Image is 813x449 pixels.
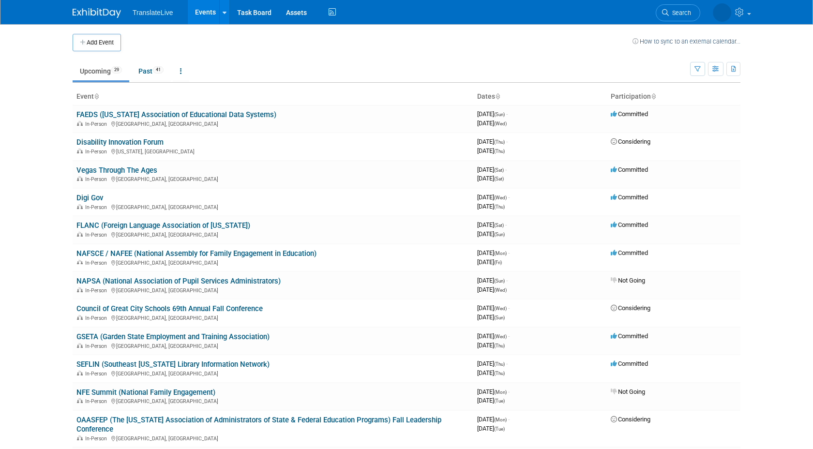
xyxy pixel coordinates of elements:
[477,425,505,432] span: [DATE]
[477,194,510,201] span: [DATE]
[477,221,507,228] span: [DATE]
[85,343,110,349] span: In-Person
[77,149,83,153] img: In-Person Event
[94,92,99,100] a: Sort by Event Name
[494,343,505,348] span: (Thu)
[611,194,648,201] span: Committed
[508,249,510,256] span: -
[506,360,508,367] span: -
[611,277,645,284] span: Not Going
[506,110,508,118] span: -
[76,194,103,202] a: Digi Gov
[76,230,469,238] div: [GEOGRAPHIC_DATA], [GEOGRAPHIC_DATA]
[611,416,650,423] span: Considering
[505,221,507,228] span: -
[506,277,508,284] span: -
[477,203,505,210] span: [DATE]
[508,332,510,340] span: -
[76,221,250,230] a: FLANC (Foreign Language Association of [US_STATE])
[611,166,648,173] span: Committed
[73,8,121,18] img: ExhibitDay
[508,416,510,423] span: -
[508,388,510,395] span: -
[494,223,504,228] span: (Sat)
[111,66,122,74] span: 29
[611,249,648,256] span: Committed
[76,286,469,294] div: [GEOGRAPHIC_DATA], [GEOGRAPHIC_DATA]
[494,260,502,265] span: (Fri)
[611,332,648,340] span: Committed
[76,388,215,397] a: NFE Summit (National Family Engagement)
[76,175,469,182] div: [GEOGRAPHIC_DATA], [GEOGRAPHIC_DATA]
[494,389,507,395] span: (Mon)
[76,249,316,258] a: NAFSCE / NAFEE (National Assembly for Family Engagement in Education)
[76,342,469,349] div: [GEOGRAPHIC_DATA], [GEOGRAPHIC_DATA]
[73,62,129,80] a: Upcoming29
[651,92,656,100] a: Sort by Participation Type
[76,138,164,147] a: Disability Innovation Forum
[77,435,83,440] img: In-Person Event
[611,360,648,367] span: Committed
[77,343,83,348] img: In-Person Event
[494,195,507,200] span: (Wed)
[477,369,505,376] span: [DATE]
[477,342,505,349] span: [DATE]
[85,398,110,404] span: In-Person
[85,287,110,294] span: In-Person
[131,62,171,80] a: Past41
[477,277,508,284] span: [DATE]
[77,371,83,375] img: In-Person Event
[77,121,83,126] img: In-Person Event
[494,176,504,181] span: (Sat)
[76,147,469,155] div: [US_STATE], [GEOGRAPHIC_DATA]
[494,112,505,117] span: (Sun)
[76,332,270,341] a: GSETA (Garden State Employment and Training Association)
[494,398,505,404] span: (Tue)
[85,149,110,155] span: In-Person
[494,121,507,126] span: (Wed)
[85,260,110,266] span: In-Person
[473,89,607,105] th: Dates
[477,230,505,238] span: [DATE]
[477,360,508,367] span: [DATE]
[76,258,469,266] div: [GEOGRAPHIC_DATA], [GEOGRAPHIC_DATA]
[76,397,469,404] div: [GEOGRAPHIC_DATA], [GEOGRAPHIC_DATA]
[477,166,507,173] span: [DATE]
[494,287,507,293] span: (Wed)
[494,417,507,422] span: (Mon)
[477,258,502,266] span: [DATE]
[494,315,505,320] span: (Sun)
[477,388,510,395] span: [DATE]
[85,204,110,210] span: In-Person
[494,334,507,339] span: (Wed)
[494,167,504,173] span: (Sat)
[656,4,700,21] a: Search
[611,110,648,118] span: Committed
[77,204,83,209] img: In-Person Event
[477,120,507,127] span: [DATE]
[77,398,83,403] img: In-Person Event
[477,332,510,340] span: [DATE]
[76,304,263,313] a: Council of Great City Schools 69th Annual Fall Conference
[76,434,469,442] div: [GEOGRAPHIC_DATA], [GEOGRAPHIC_DATA]
[77,260,83,265] img: In-Person Event
[477,314,505,321] span: [DATE]
[153,66,164,74] span: 41
[713,3,731,22] img: Sheldon Franklin
[76,360,270,369] a: SEFLIN (Southeast [US_STATE] Library Information Network)
[632,38,740,45] a: How to sync to an external calendar...
[85,176,110,182] span: In-Person
[494,306,507,311] span: (Wed)
[494,149,505,154] span: (Thu)
[494,361,505,367] span: (Thu)
[494,232,505,237] span: (Sun)
[77,176,83,181] img: In-Person Event
[669,9,691,16] span: Search
[506,138,508,145] span: -
[477,416,510,423] span: [DATE]
[76,120,469,127] div: [GEOGRAPHIC_DATA], [GEOGRAPHIC_DATA]
[607,89,740,105] th: Participation
[494,139,505,145] span: (Thu)
[76,369,469,377] div: [GEOGRAPHIC_DATA], [GEOGRAPHIC_DATA]
[73,34,121,51] button: Add Event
